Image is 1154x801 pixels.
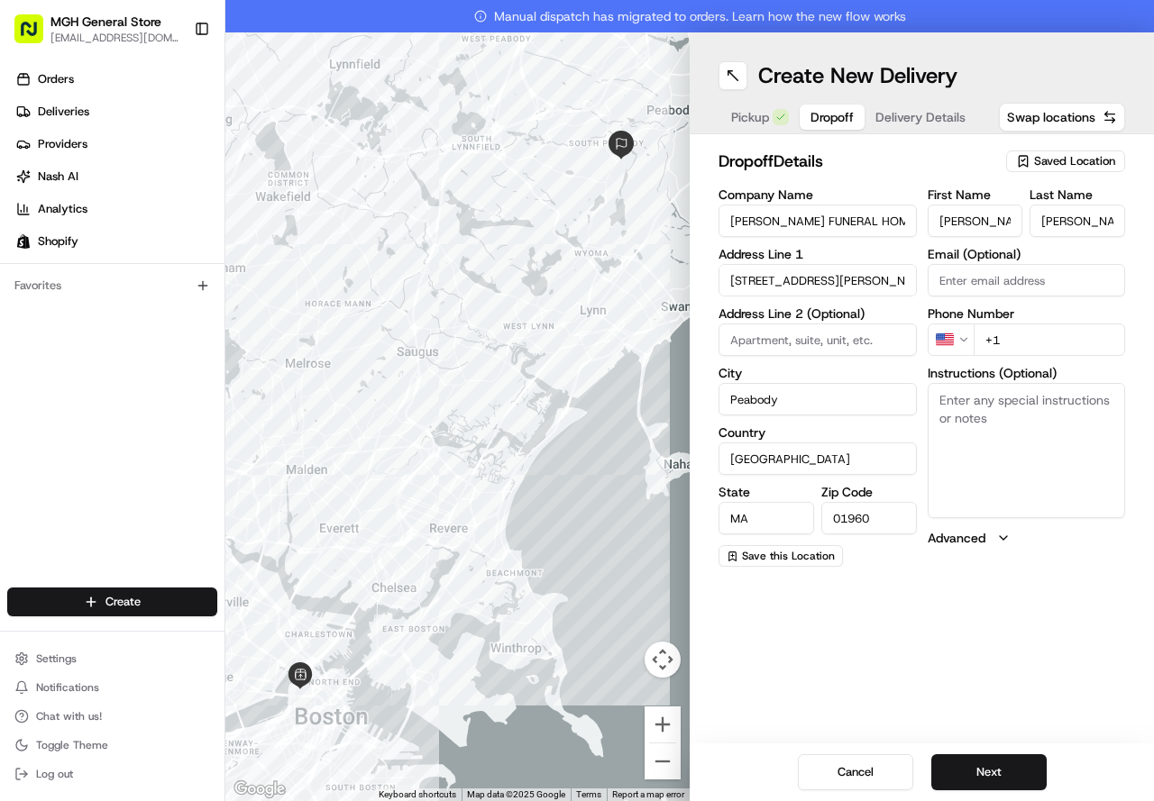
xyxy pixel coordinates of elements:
img: 1736555255976-a54dd68f-1ca7-489b-9aae-adbdc363a1c4 [36,280,50,295]
button: Save this Location [719,545,843,567]
div: Past conversations [18,234,121,249]
span: Pylon [179,398,218,412]
input: Enter state [719,502,814,534]
span: Saved Location [1034,153,1115,169]
span: Pickup [731,108,769,126]
a: Terms (opens in new tab) [576,789,601,799]
span: Orders [38,71,74,87]
span: Delivery Details [875,108,966,126]
label: Address Line 1 [719,248,917,260]
label: Phone Number [928,307,1126,320]
span: Nash AI [38,168,78,185]
button: MGH General Store [50,13,161,31]
input: Enter address [719,264,917,296]
input: Enter country [719,442,917,475]
span: [PERSON_NAME] [56,279,146,294]
button: See all [279,231,328,252]
button: Start new chat [307,177,328,199]
a: 💻API Documentation [145,347,297,379]
span: Shopify [38,233,78,250]
button: Settings [7,646,217,671]
button: Chat with us! [7,704,217,729]
label: Zip Code [821,486,917,498]
div: Favorites [7,271,217,300]
a: Open this area in Google Maps (opens a new window) [230,778,289,801]
img: Kat Rubio [18,262,47,291]
span: Deliveries [38,104,89,120]
span: Analytics [38,201,87,217]
span: Dropoff [811,108,854,126]
a: Nash AI [7,162,224,191]
a: 📗Knowledge Base [11,347,145,379]
img: 1736555255976-a54dd68f-1ca7-489b-9aae-adbdc363a1c4 [18,172,50,205]
span: Knowledge Base [36,354,138,372]
img: Nash [18,18,54,54]
button: Toggle Theme [7,733,217,758]
input: Enter email address [928,264,1126,296]
span: Chat with us! [36,709,102,724]
span: Create [105,594,141,610]
span: Save this Location [742,549,835,563]
div: 💻 [152,356,167,370]
button: Swap locations [999,103,1125,132]
span: • [150,279,156,294]
button: Zoom in [645,706,681,742]
p: Welcome 👋 [18,72,328,101]
input: Enter last name [1030,205,1125,237]
h2: dropoff Details [719,149,995,174]
span: [DATE] [160,279,197,294]
button: Keyboard shortcuts [379,788,456,801]
span: Notifications [36,680,99,695]
img: Google [230,778,289,801]
button: MGH General Store[EMAIL_ADDRESS][DOMAIN_NAME] [7,7,187,50]
button: Cancel [798,754,913,790]
a: Shopify [7,227,224,256]
label: Email (Optional) [928,248,1126,260]
a: Powered byPylon [127,397,218,412]
label: Country [719,426,917,439]
input: Enter city [719,383,917,415]
label: Address Line 2 (Optional) [719,307,917,320]
button: Advanced [928,529,1126,547]
button: Next [931,754,1047,790]
input: Enter company name [719,205,917,237]
span: Manual dispatch has migrated to orders. Learn how the new flow works [474,7,906,25]
label: First Name [928,188,1023,201]
button: Log out [7,761,217,787]
label: Company Name [719,188,917,201]
div: 📗 [18,356,32,370]
input: Clear [47,116,298,135]
button: Create [7,587,217,616]
span: Providers [38,136,87,152]
img: 1724597045416-56b7ee45-8013-43a0-a6f9-03cb97ddad50 [38,172,70,205]
a: Orders [7,65,224,94]
button: Zoom out [645,743,681,779]
a: Providers [7,130,224,159]
label: City [719,367,917,379]
label: Advanced [928,529,985,547]
span: Log out [36,767,73,781]
div: We're available if you need us! [81,190,248,205]
label: Instructions (Optional) [928,367,1126,379]
button: Map camera controls [645,642,681,678]
button: Saved Location [1006,149,1125,174]
a: Analytics [7,195,224,223]
input: Enter first name [928,205,1023,237]
input: Enter phone number [974,323,1126,356]
a: Report a map error [612,789,684,799]
span: Swap locations [1007,108,1095,126]
span: API Documentation [170,354,289,372]
button: Notifications [7,675,217,700]
a: Deliveries [7,97,224,126]
label: State [719,486,814,498]
div: Start new chat [81,172,296,190]
h1: Create New Delivery [758,61,957,90]
button: [EMAIL_ADDRESS][DOMAIN_NAME] [50,31,179,45]
span: Map data ©2025 Google [467,789,565,799]
span: Settings [36,651,77,666]
input: Apartment, suite, unit, etc. [719,323,917,356]
input: Enter zip code [821,502,917,534]
label: Last Name [1030,188,1125,201]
